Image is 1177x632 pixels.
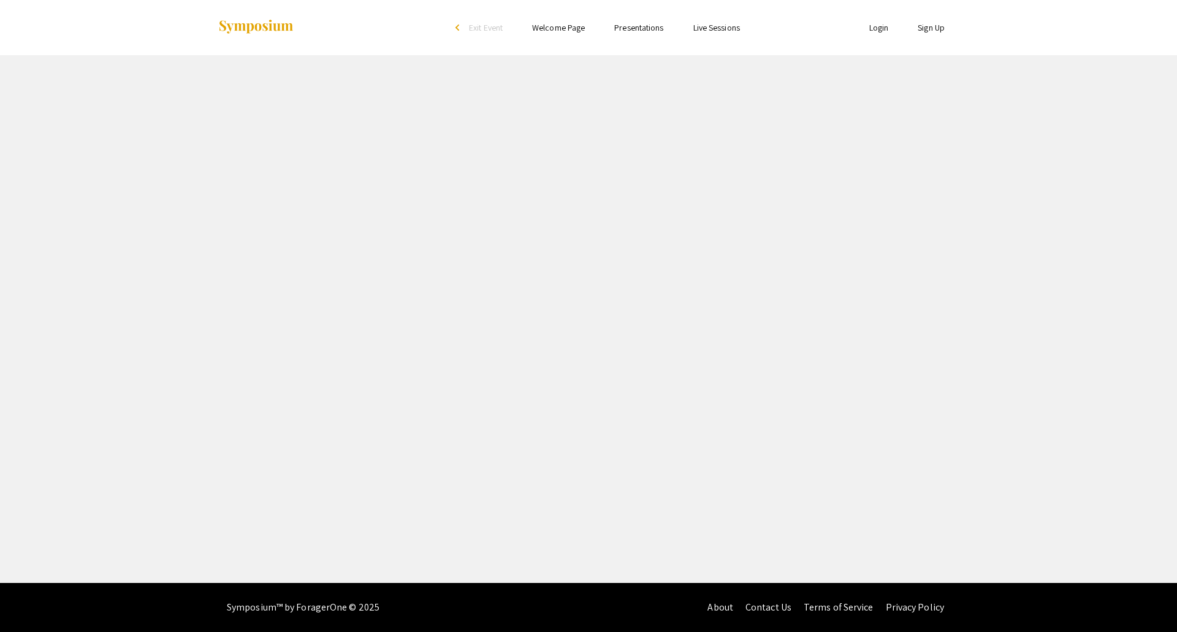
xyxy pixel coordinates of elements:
a: Privacy Policy [886,601,944,614]
img: Symposium by ForagerOne [218,19,294,36]
a: Contact Us [745,601,791,614]
a: Welcome Page [532,22,585,33]
a: Presentations [614,22,663,33]
a: Login [869,22,889,33]
a: Terms of Service [804,601,874,614]
div: Symposium™ by ForagerOne © 2025 [227,583,379,632]
div: arrow_back_ios [455,24,463,31]
a: Sign Up [918,22,945,33]
a: About [707,601,733,614]
span: Exit Event [469,22,503,33]
a: Live Sessions [693,22,740,33]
